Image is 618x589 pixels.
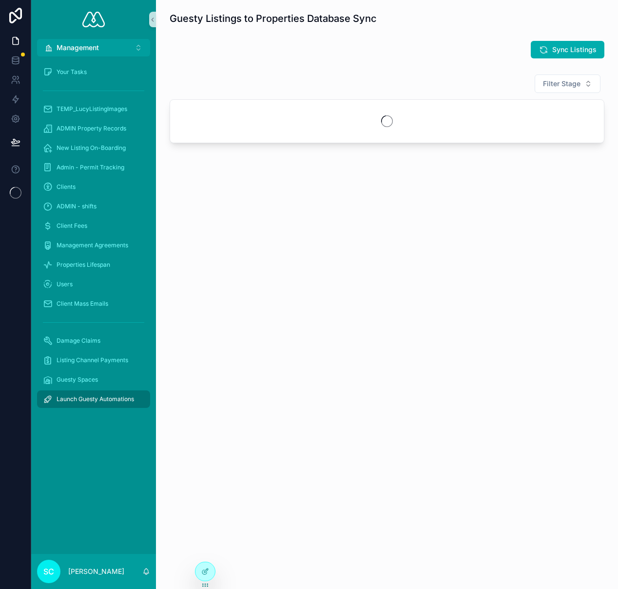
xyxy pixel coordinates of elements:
[37,159,150,176] a: Admin - Permit Tracking
[43,566,54,577] span: SC
[37,178,150,196] a: Clients
[37,217,150,235] a: Client Fees
[57,105,127,113] span: TEMP_LucyListingImages
[543,79,580,89] span: Filter Stage
[37,237,150,254] a: Management Agreements
[37,295,150,313] a: Client Mass Emails
[57,241,128,249] span: Management Agreements
[37,390,150,408] a: Launch Guesty Automations
[57,125,126,132] span: ADMIN Property Records
[57,300,108,308] span: Client Mass Emails
[37,139,150,157] a: New Listing On-Boarding
[57,222,87,230] span: Client Fees
[552,45,597,55] span: Sync Listings
[57,261,110,269] span: Properties Lifespan
[57,395,134,403] span: Launch Guesty Automations
[37,351,150,369] a: Listing Channel Payments
[37,39,150,56] button: Select Button
[37,100,150,118] a: TEMP_LucyListingImages
[57,183,76,191] span: Clients
[31,56,156,421] div: scrollable content
[57,356,128,364] span: Listing Channel Payments
[68,567,124,576] p: [PERSON_NAME]
[37,198,150,215] a: ADMIN - shifts
[57,337,100,345] span: Damage Claims
[57,144,126,152] span: New Listing On-Boarding
[37,371,150,388] a: Guesty Spaces
[535,74,600,93] button: Select Button
[37,120,150,137] a: ADMIN Property Records
[57,43,99,53] span: Management
[37,63,150,81] a: Your Tasks
[57,68,87,76] span: Your Tasks
[37,332,150,350] a: Damage Claims
[57,376,98,384] span: Guesty Spaces
[57,280,73,288] span: Users
[57,202,97,210] span: ADMIN - shifts
[82,12,105,27] img: App logo
[170,12,377,25] h1: Guesty Listings to Properties Database Sync
[57,164,124,171] span: Admin - Permit Tracking
[37,256,150,274] a: Properties Lifespan
[531,41,604,58] button: Sync Listings
[37,276,150,293] a: Users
